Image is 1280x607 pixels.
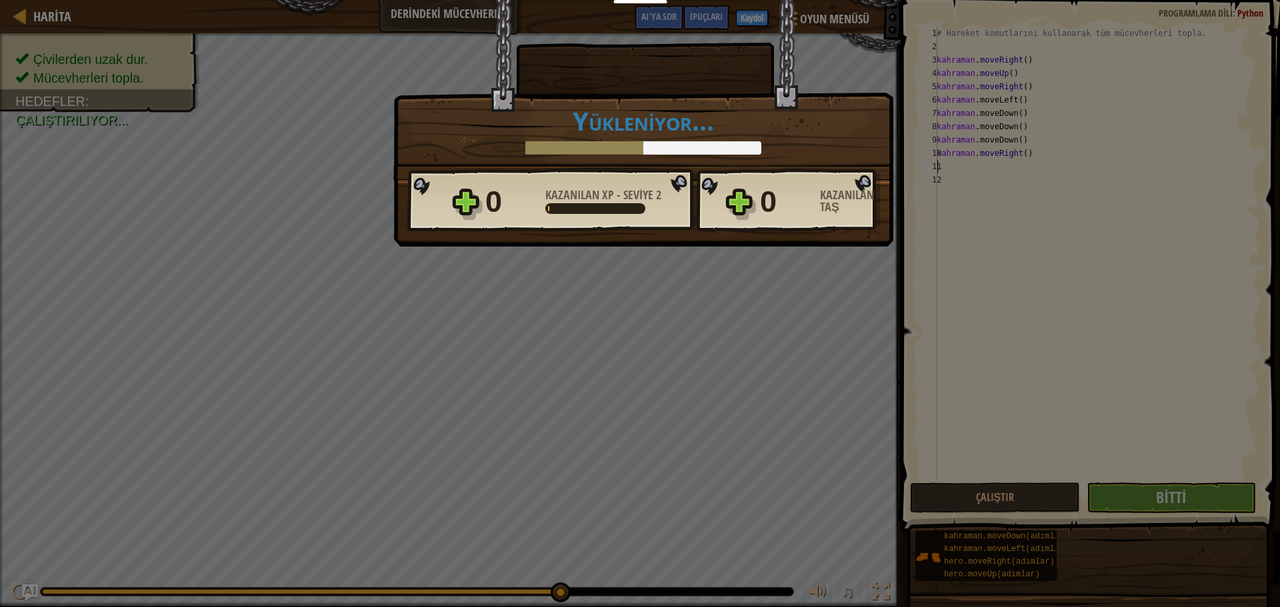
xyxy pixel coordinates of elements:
font: Seviye [623,187,653,203]
font: Kazanılan Taş [820,187,874,215]
font: 0 [485,185,502,219]
font: 2 [656,187,661,203]
font: - [617,187,621,203]
font: Kazanılan XP [545,187,614,203]
font: 0 [760,185,777,219]
font: Yükleniyor... [573,103,714,138]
